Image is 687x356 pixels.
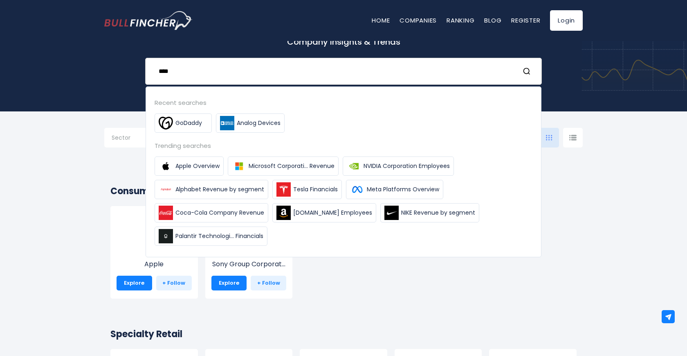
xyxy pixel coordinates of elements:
[401,209,475,217] span: NIKE Revenue by segment
[110,184,577,198] h2: Consumer Electronics
[112,131,164,146] input: Selection
[211,259,287,269] p: Sony Group Corporation
[104,11,193,30] img: Bullfincher logo
[237,119,281,127] span: Analog Devices
[155,98,532,107] div: Recent searches
[175,209,264,217] span: Coca-Cola Company Revenue
[346,180,443,199] a: Meta Platforms Overview
[138,218,171,251] img: AAPL.png
[249,162,335,170] span: Microsoft Corporati... Revenue
[228,156,339,176] a: Microsoft Corporati... Revenue
[155,227,267,246] a: Palantir Technologi... Financials
[293,209,372,217] span: [DOMAIN_NAME] Employees
[550,10,583,31] a: Login
[155,180,268,199] a: Alphabet Revenue by segment
[523,66,533,77] button: Search
[155,156,224,176] a: Apple Overview
[272,203,376,222] a: [DOMAIN_NAME] Employees
[484,16,501,25] a: Blog
[155,203,268,222] a: Coca-Cola Company Revenue
[104,11,192,30] a: Go to homepage
[569,135,577,141] img: icon-comp-list-view.svg
[156,276,192,290] a: + Follow
[216,113,285,133] a: Analog Devices
[367,185,439,194] span: Meta Platforms Overview
[155,113,212,133] a: GoDaddy
[447,16,474,25] a: Ranking
[293,185,338,194] span: Tesla Financials
[546,135,552,141] img: icon-comp-grid.svg
[380,203,479,222] a: NIKE Revenue by segment
[211,276,247,290] a: Explore
[117,276,152,290] a: Explore
[117,259,192,269] p: Apple
[272,180,342,199] a: Tesla Financials
[343,156,454,176] a: NVIDIA Corporation Employees
[511,16,540,25] a: Register
[220,116,234,130] img: Analog Devices
[104,36,583,47] p: Company Insights & Trends
[372,16,390,25] a: Home
[112,134,130,141] span: Sector
[175,162,220,170] span: Apple Overview
[175,185,264,194] span: Alphabet Revenue by segment
[175,119,202,127] span: GoDaddy
[155,141,532,150] div: Trending searches
[110,327,577,341] h2: Specialty Retail
[159,116,173,130] img: GoDaddy
[251,276,286,290] a: + Follow
[400,16,437,25] a: Companies
[364,162,450,170] span: NVIDIA Corporation Employees
[175,232,263,240] span: Palantir Technologi... Financials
